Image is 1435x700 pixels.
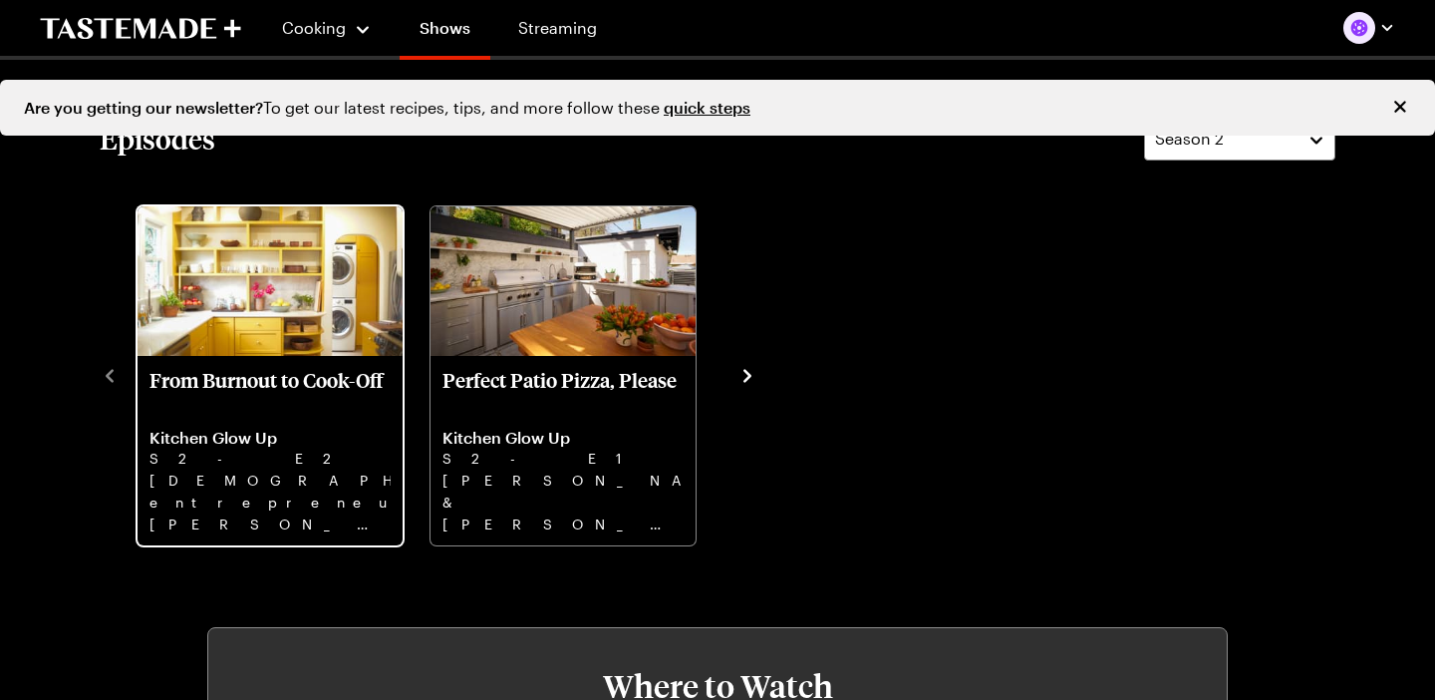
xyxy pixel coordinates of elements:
p: S2 - E1 [442,448,684,470]
p: Kitchen Glow Up [442,428,684,448]
div: Perfect Patio Pizza, Please [430,206,696,545]
button: Close [1389,96,1411,118]
div: To get our latest recipes, tips, and more follow these [24,96,750,120]
span: Cooking [282,18,346,37]
a: From Burnout to Cook-Off [149,368,391,533]
img: Perfect Patio Pizza, Please [430,206,696,356]
p: [DEMOGRAPHIC_DATA] entrepreneur [PERSON_NAME] & her husband [PERSON_NAME] need [PERSON_NAME] to f... [149,470,391,533]
button: Cooking [281,4,372,52]
button: Profile picture [1343,12,1395,44]
span: Are you getting our newsletter? [24,98,263,117]
a: Perfect Patio Pizza, Please [442,368,684,533]
p: Perfect Patio Pizza, Please [442,368,684,416]
button: navigate to next item [737,362,757,386]
button: Season 2 [1144,117,1335,161]
p: Kitchen Glow Up [149,428,391,448]
a: Shows [400,4,490,60]
a: To Tastemade Home Page [40,17,241,40]
p: S2 - E2 [149,448,391,470]
p: [PERSON_NAME] & [PERSON_NAME] ask [PERSON_NAME] to turn their backyard into a dream outdoor kitch... [442,470,684,533]
button: navigate to previous item [100,362,120,386]
span: Season 2 [1155,127,1224,151]
div: 1 / 2 [136,200,429,547]
h2: Episodes [100,121,215,157]
div: From Burnout to Cook-Off [138,206,403,545]
p: From Burnout to Cook-Off [149,368,391,416]
img: From Burnout to Cook-Off [138,206,403,356]
img: Profile picture [1343,12,1375,44]
a: quick steps [664,98,750,117]
div: 2 / 2 [429,200,721,547]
